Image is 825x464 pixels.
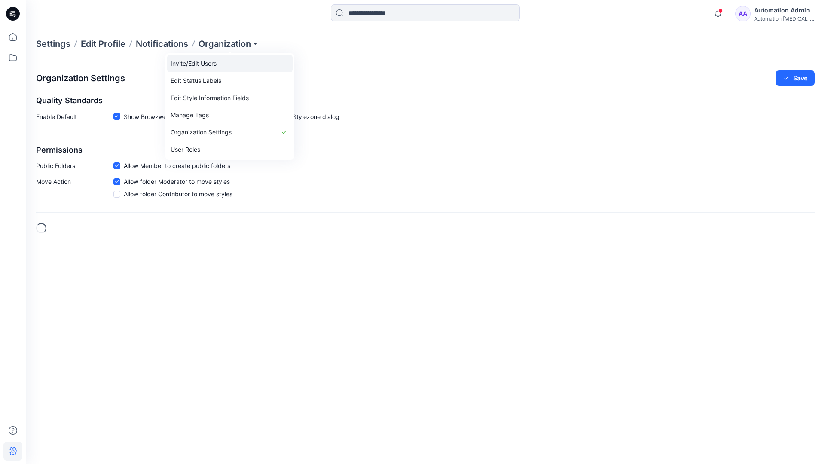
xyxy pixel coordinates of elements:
[124,177,230,186] span: Allow folder Moderator to move styles
[36,96,815,105] h2: Quality Standards
[81,38,125,50] a: Edit Profile
[167,141,293,158] a: User Roles
[754,15,814,22] div: Automation [MEDICAL_DATA]...
[124,161,230,170] span: Allow Member to create public folders
[735,6,751,21] div: AA
[36,38,70,50] p: Settings
[36,73,125,83] h2: Organization Settings
[167,89,293,107] a: Edit Style Information Fields
[136,38,188,50] a: Notifications
[776,70,815,86] button: Save
[754,5,814,15] div: Automation Admin
[36,112,113,125] p: Enable Default
[124,112,339,121] span: Show Browzwear’s default quality standards in the Share to Stylezone dialog
[167,72,293,89] a: Edit Status Labels
[167,55,293,72] a: Invite/Edit Users
[36,146,815,155] h2: Permissions
[36,161,113,170] p: Public Folders
[124,189,232,198] span: Allow folder Contributor to move styles
[36,177,113,202] p: Move Action
[167,124,293,141] a: Organization Settings
[167,107,293,124] a: Manage Tags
